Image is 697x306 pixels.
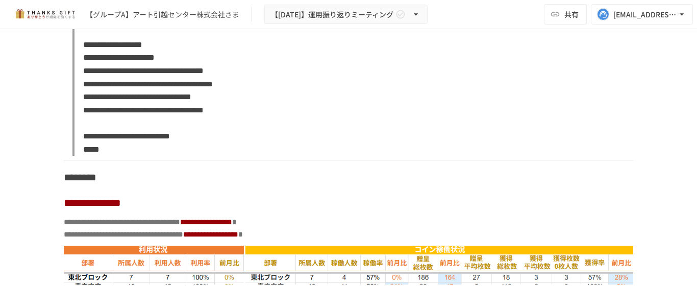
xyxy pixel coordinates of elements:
[264,5,428,25] button: 【[DATE]】運用振り返りミーティング
[613,8,677,21] div: [EMAIL_ADDRESS][DOMAIN_NAME]
[12,6,78,22] img: mMP1OxWUAhQbsRWCurg7vIHe5HqDpP7qZo7fRoNLXQh
[591,4,693,25] button: [EMAIL_ADDRESS][DOMAIN_NAME]
[271,8,393,21] span: 【[DATE]】運用振り返りミーティング
[564,9,579,20] span: 共有
[86,9,239,20] div: 【グループA】アート引越センター株式会社さま
[544,4,587,25] button: 共有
